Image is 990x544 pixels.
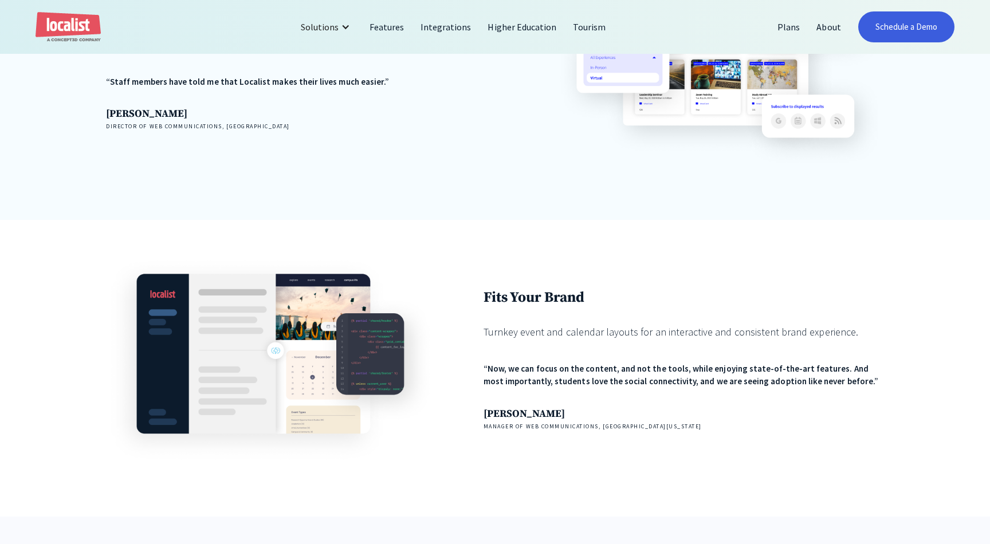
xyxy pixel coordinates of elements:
[808,13,849,41] a: About
[858,11,955,42] a: Schedule a Demo
[484,289,585,306] strong: Fits Your Brand
[484,362,884,388] div: “Now, we can focus on the content, and not the tools, while enjoying state-of-the-art features. A...
[36,12,101,42] a: home
[106,107,187,120] strong: [PERSON_NAME]
[484,422,884,431] h4: Manager of Web Communications, [GEOGRAPHIC_DATA][US_STATE]
[362,13,412,41] a: Features
[769,13,808,41] a: Plans
[480,13,565,41] a: Higher Education
[412,13,480,41] a: Integrations
[565,13,614,41] a: Tourism
[292,13,362,41] div: Solutions
[106,76,506,89] div: “Staff members have told me that Localist makes their lives much easier.”
[484,407,565,420] strong: [PERSON_NAME]
[301,20,339,34] div: Solutions
[484,324,884,340] div: Turnkey event and calendar layouts for an interactive and consistent brand experience.
[106,122,506,131] h4: Director of Web Communications, [GEOGRAPHIC_DATA]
